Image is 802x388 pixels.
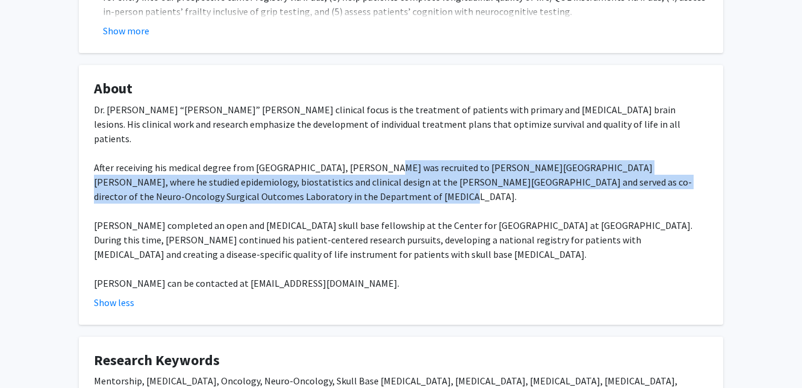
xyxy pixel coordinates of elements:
h4: About [94,80,708,98]
h4: Research Keywords [94,352,708,369]
div: Dr. [PERSON_NAME] “[PERSON_NAME]” [PERSON_NAME] clinical focus is the treatment of patients with ... [94,102,708,290]
iframe: Chat [9,334,51,379]
button: Show more [103,23,149,38]
button: Show less [94,295,134,310]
